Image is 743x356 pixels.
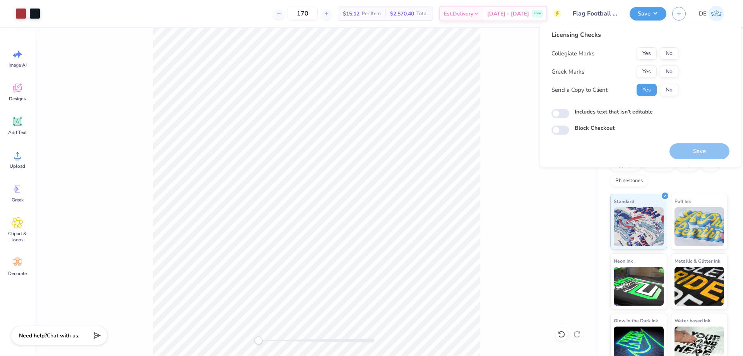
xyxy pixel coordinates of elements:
img: Standard [614,207,664,246]
button: No [660,65,678,78]
span: $15.12 [343,10,360,18]
span: DE [699,9,707,18]
div: Greek Marks [551,67,584,76]
div: Licensing Checks [551,30,678,40]
img: Djian Evardoni [709,6,724,21]
span: Total [416,10,428,18]
button: No [660,47,678,60]
img: Puff Ink [675,207,724,246]
button: Save [630,7,666,21]
span: Puff Ink [675,197,691,205]
input: Untitled Design [567,6,624,21]
span: Upload [10,163,25,169]
span: Metallic & Glitter Ink [675,257,720,265]
span: Decorate [8,270,27,277]
span: [DATE] - [DATE] [487,10,529,18]
span: Image AI [9,62,27,68]
span: Chat with us. [47,332,79,339]
span: Standard [614,197,634,205]
span: Water based Ink [675,316,710,325]
a: DE [695,6,728,21]
span: Glow in the Dark Ink [614,316,658,325]
div: Accessibility label [255,337,262,344]
span: Add Text [8,129,27,136]
span: Per Item [362,10,381,18]
span: Designs [9,96,26,102]
img: Neon Ink [614,267,664,306]
button: Yes [637,84,657,96]
button: Yes [637,65,657,78]
label: Includes text that isn't editable [575,108,653,116]
label: Block Checkout [575,124,615,132]
button: No [660,84,678,96]
div: Rhinestones [610,175,648,187]
button: Yes [637,47,657,60]
span: Clipart & logos [5,230,30,243]
span: Greek [12,197,24,203]
span: Est. Delivery [444,10,473,18]
div: Send a Copy to Client [551,86,608,95]
span: Free [534,11,541,16]
span: Neon Ink [614,257,633,265]
span: $2,570.40 [390,10,414,18]
strong: Need help? [19,332,47,339]
div: Collegiate Marks [551,49,594,58]
input: – – [288,7,318,21]
img: Metallic & Glitter Ink [675,267,724,306]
